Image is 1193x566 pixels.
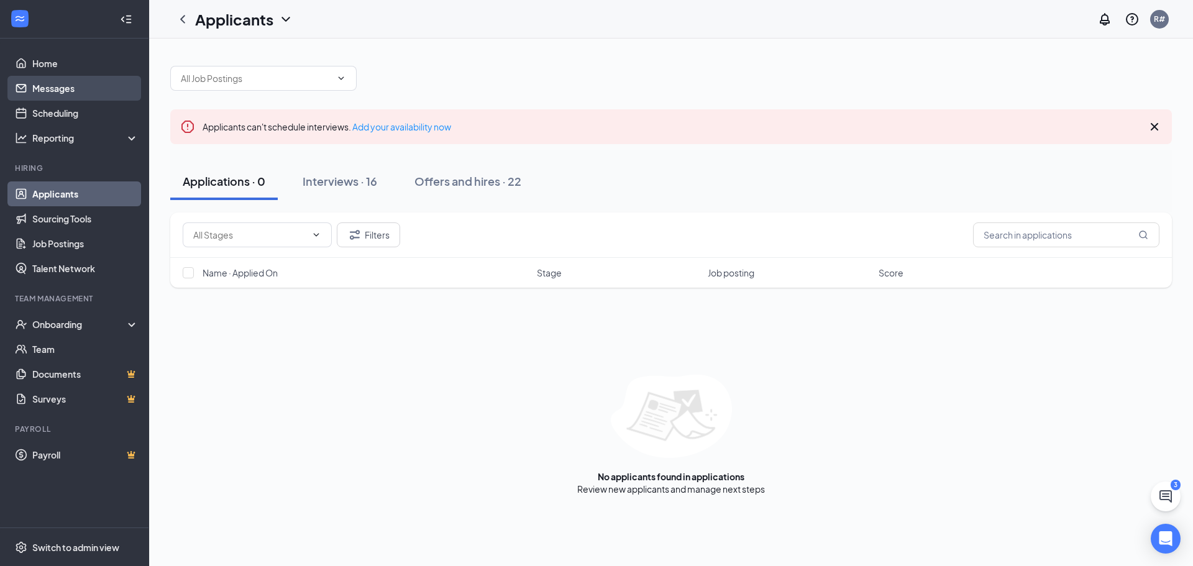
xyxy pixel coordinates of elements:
[1151,482,1181,511] button: ChatActive
[708,267,754,279] span: Job posting
[15,163,136,173] div: Hiring
[120,13,132,25] svg: Collapse
[32,132,139,144] div: Reporting
[1151,524,1181,554] div: Open Intercom Messenger
[32,386,139,411] a: SurveysCrown
[337,222,400,247] button: Filter Filters
[32,101,139,126] a: Scheduling
[32,181,139,206] a: Applicants
[577,483,765,495] div: Review new applicants and manage next steps
[32,256,139,281] a: Talent Network
[175,12,190,27] svg: ChevronLeft
[1097,12,1112,27] svg: Notifications
[32,337,139,362] a: Team
[15,132,27,144] svg: Analysis
[32,76,139,101] a: Messages
[1154,14,1165,24] div: R#
[195,9,273,30] h1: Applicants
[32,231,139,256] a: Job Postings
[32,442,139,467] a: PayrollCrown
[1171,480,1181,490] div: 3
[15,318,27,331] svg: UserCheck
[352,121,451,132] a: Add your availability now
[14,12,26,25] svg: WorkstreamLogo
[311,230,321,240] svg: ChevronDown
[278,12,293,27] svg: ChevronDown
[180,119,195,134] svg: Error
[203,267,278,279] span: Name · Applied On
[183,173,265,189] div: Applications · 0
[181,71,331,85] input: All Job Postings
[1125,12,1140,27] svg: QuestionInfo
[1138,230,1148,240] svg: MagnifyingGlass
[611,375,732,458] img: empty-state
[973,222,1159,247] input: Search in applications
[32,51,139,76] a: Home
[32,541,119,554] div: Switch to admin view
[537,267,562,279] span: Stage
[32,362,139,386] a: DocumentsCrown
[1158,489,1173,504] svg: ChatActive
[15,293,136,304] div: Team Management
[32,206,139,231] a: Sourcing Tools
[32,318,128,331] div: Onboarding
[193,228,306,242] input: All Stages
[879,267,903,279] span: Score
[336,73,346,83] svg: ChevronDown
[203,121,451,132] span: Applicants can't schedule interviews.
[347,227,362,242] svg: Filter
[15,541,27,554] svg: Settings
[15,424,136,434] div: Payroll
[598,470,744,483] div: No applicants found in applications
[414,173,521,189] div: Offers and hires · 22
[1147,119,1162,134] svg: Cross
[303,173,377,189] div: Interviews · 16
